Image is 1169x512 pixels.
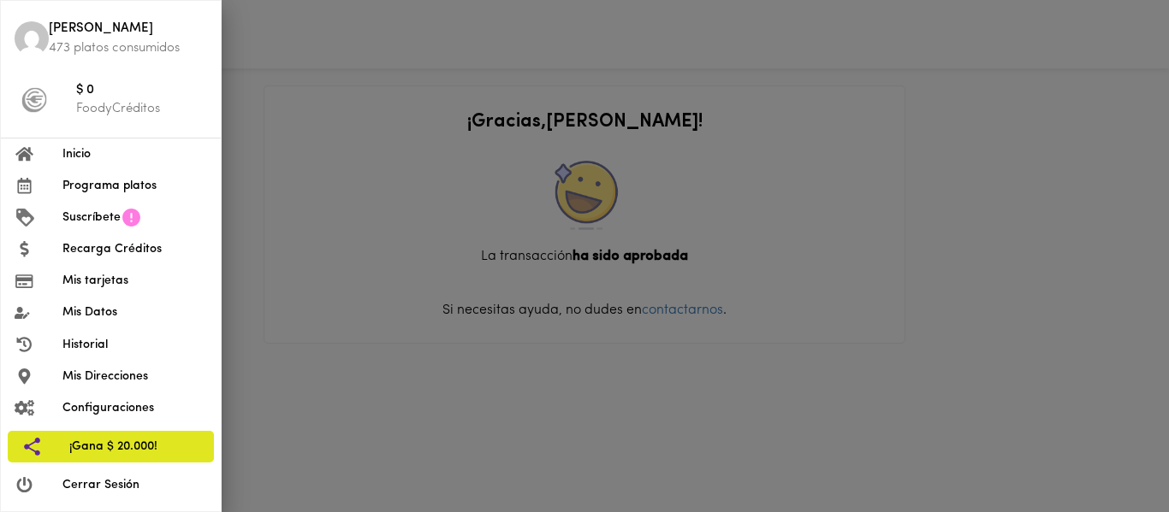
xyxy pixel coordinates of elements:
iframe: Messagebird Livechat Widget [1070,413,1152,495]
img: foody-creditos-black.png [21,87,47,113]
p: 473 platos consumidos [49,39,207,57]
span: Suscríbete [62,209,121,227]
span: Inicio [62,145,207,163]
span: ¡Gana $ 20.000! [69,438,200,456]
span: Mis tarjetas [62,272,207,290]
span: $ 0 [76,81,207,101]
p: FoodyCréditos [76,100,207,118]
span: Configuraciones [62,399,207,417]
span: Historial [62,336,207,354]
span: [PERSON_NAME] [49,20,207,39]
span: Cerrar Sesión [62,476,207,494]
span: Mis Datos [62,303,207,321]
span: Mis Direcciones [62,368,207,385]
span: Programa platos [62,177,207,195]
span: Recarga Créditos [62,240,207,258]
